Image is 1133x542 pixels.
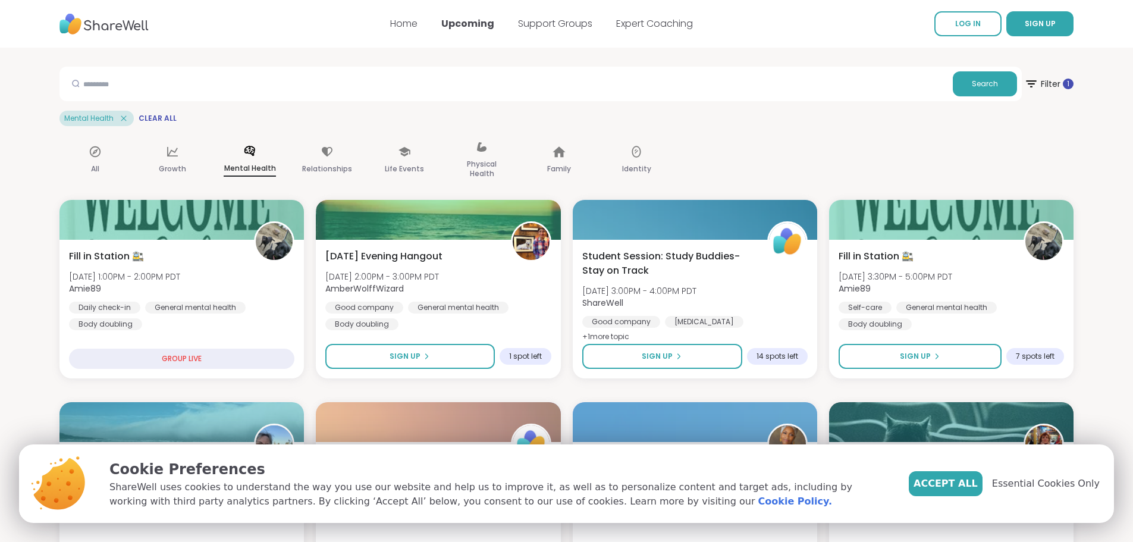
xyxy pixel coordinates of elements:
a: Home [390,17,418,30]
img: AmberWolffWizard [513,223,550,260]
span: Fill in Station 🚉 [69,249,144,264]
span: Mental Health [64,114,114,123]
span: SIGN UP [1025,18,1056,29]
img: ShareWell [513,425,550,462]
b: AmberWolffWizard [325,283,404,295]
img: Amie89 [256,223,293,260]
b: Amie89 [839,283,871,295]
span: [DATE] 2:00PM - 3:00PM PDT [325,271,439,283]
span: 1 spot left [509,352,542,361]
button: SIGN UP [1006,11,1074,36]
a: Cookie Policy. [758,494,832,509]
span: Accept All [914,477,978,491]
button: Search [953,71,1017,96]
div: Self-care [839,302,892,314]
span: Sign Up [642,351,673,362]
span: Search [972,79,998,89]
a: Expert Coaching [616,17,693,30]
div: Good company [325,302,403,314]
button: Sign Up [839,344,1002,369]
a: Support Groups [518,17,592,30]
img: ShareWell [769,223,806,260]
p: Mental Health [224,161,276,177]
div: Body doubling [325,318,398,330]
span: Essential Cookies Only [992,477,1100,491]
span: [DATE] 3:00PM - 4:00PM PDT [582,285,696,297]
img: Rebirth4Love [769,425,806,462]
span: 14 spots left [757,352,798,361]
div: [MEDICAL_DATA] [665,316,743,328]
img: Judy [1025,425,1062,462]
span: Student Session: Study Buddies- Stay on Track [582,249,754,278]
div: Good company [582,316,660,328]
span: [DATE] 1:00PM - 2:00PM PDT [69,271,180,283]
img: Lori246 [256,425,293,462]
a: Upcoming [441,17,494,30]
p: All [91,162,99,176]
span: Fill in Station 🚉 [839,249,914,264]
div: Daily check-in [69,302,140,314]
b: ShareWell [582,297,623,309]
b: Amie89 [69,283,101,295]
a: LOG IN [934,11,1002,36]
span: Sign Up [900,351,931,362]
p: Physical Health [456,157,508,181]
p: Relationships [302,162,352,176]
span: Filter [1024,70,1074,98]
p: Cookie Preferences [109,459,890,480]
div: Body doubling [839,318,912,330]
span: 1 [1067,79,1069,89]
img: Amie89 [1025,223,1062,260]
span: Sign Up [390,351,420,362]
div: General mental health [896,302,997,314]
span: [DATE] Evening Hangout [325,249,442,264]
span: [DATE] 3:30PM - 5:00PM PDT [839,271,952,283]
span: Clear All [139,114,177,123]
p: Growth [159,162,186,176]
p: Family [547,162,571,176]
button: Accept All [909,471,983,496]
span: LOG IN [955,18,981,29]
p: Identity [622,162,651,176]
button: Filter 1 [1024,67,1074,101]
div: General mental health [408,302,509,314]
div: Body doubling [69,318,142,330]
img: ShareWell Nav Logo [59,8,149,40]
button: Sign Up [582,344,742,369]
button: Sign Up [325,344,494,369]
div: General mental health [145,302,246,314]
div: GROUP LIVE [69,349,294,369]
span: 7 spots left [1016,352,1054,361]
p: ShareWell uses cookies to understand the way you use our website and help us to improve it, as we... [109,480,890,509]
p: Life Events [385,162,424,176]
